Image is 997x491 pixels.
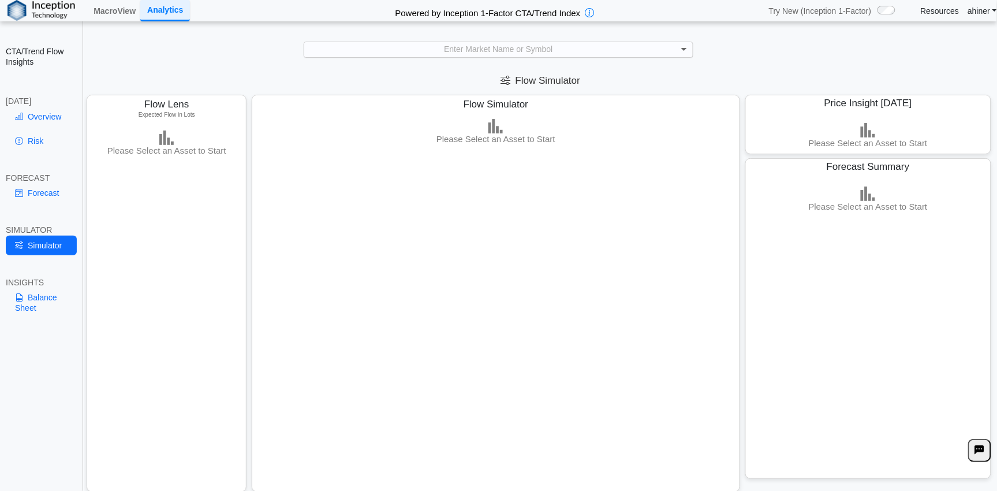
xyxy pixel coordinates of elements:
span: Flow Lens [144,99,189,110]
a: ahiner [968,6,997,16]
div: [DATE] [6,96,77,106]
h3: Please Select an Asset to Start [257,133,735,145]
h2: CTA/Trend Flow Insights [6,46,77,67]
a: Risk [6,131,77,151]
a: Forecast [6,183,77,203]
div: SIMULATOR [6,225,77,235]
a: Balance Sheet [6,288,77,318]
div: FORECAST [6,173,77,183]
span: Flow Simulator [464,99,528,110]
img: bar-chart.png [159,131,174,145]
a: Simulator [6,236,77,255]
h3: Please Select an Asset to Start [746,137,991,149]
span: Flow Simulator [501,75,580,86]
h2: Powered by Inception 1-Factor CTA/Trend Index [391,3,585,19]
a: Overview [6,107,77,127]
img: bar-chart.png [861,187,875,201]
img: bar-chart.png [488,119,503,133]
h3: Please Select an Asset to Start [746,201,991,213]
span: Price Insight [DATE] [824,98,912,109]
span: Forecast Summary [827,161,910,172]
div: Enter Market Name or Symbol [304,42,693,57]
img: bar-chart.png [861,123,875,137]
div: INSIGHTS [6,277,77,288]
h5: Expected Flow in Lots [97,111,236,118]
a: MacroView [89,1,140,21]
span: Try New (Inception 1-Factor) [769,6,872,16]
h3: Please Select an Asset to Start [96,145,237,157]
a: Resources [921,6,959,16]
